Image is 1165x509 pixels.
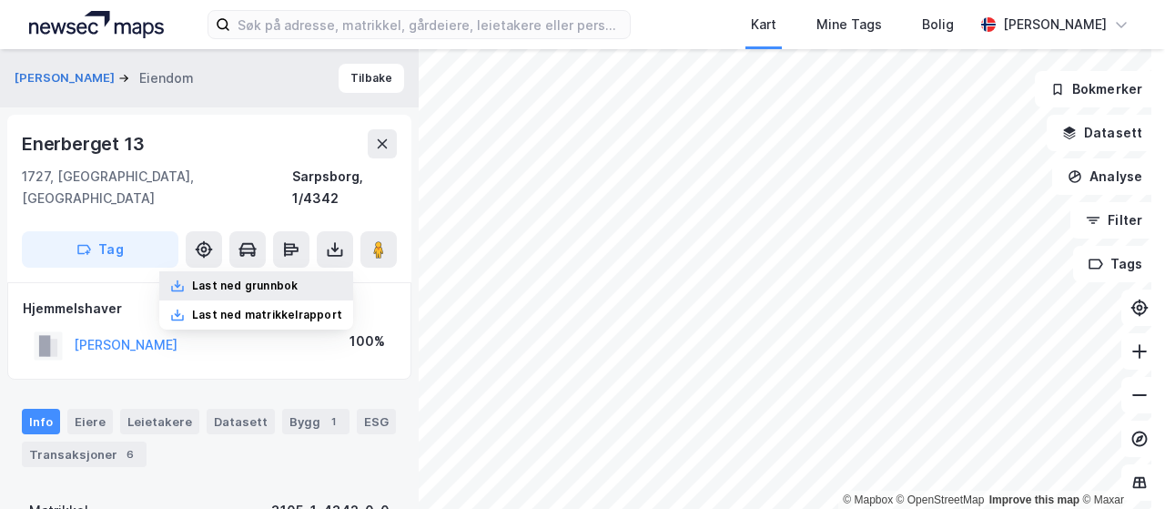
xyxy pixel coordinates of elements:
[751,14,776,36] div: Kart
[1074,422,1165,509] div: Kontrollprogram for chat
[349,331,385,352] div: 100%
[139,67,194,89] div: Eiendom
[1047,115,1158,151] button: Datasett
[22,166,292,209] div: 1727, [GEOGRAPHIC_DATA], [GEOGRAPHIC_DATA]
[1073,246,1158,282] button: Tags
[23,298,396,320] div: Hjemmelshaver
[120,409,199,434] div: Leietakere
[922,14,954,36] div: Bolig
[292,166,397,209] div: Sarpsborg, 1/4342
[29,11,164,38] img: logo.a4113a55bc3d86da70a041830d287a7e.svg
[843,494,893,506] a: Mapbox
[324,412,342,431] div: 1
[230,11,630,38] input: Søk på adresse, matrikkel, gårdeiere, leietakere eller personer
[22,409,60,434] div: Info
[1074,422,1165,509] iframe: Chat Widget
[15,69,118,87] button: [PERSON_NAME]
[22,129,147,158] div: Enerberget 13
[816,14,882,36] div: Mine Tags
[989,494,1079,506] a: Improve this map
[67,409,113,434] div: Eiere
[192,279,298,293] div: Last ned grunnbok
[121,445,139,463] div: 6
[282,409,349,434] div: Bygg
[339,64,404,93] button: Tilbake
[22,442,147,467] div: Transaksjoner
[22,231,178,268] button: Tag
[1003,14,1107,36] div: [PERSON_NAME]
[357,409,396,434] div: ESG
[897,494,985,506] a: OpenStreetMap
[1070,202,1158,239] button: Filter
[192,308,342,322] div: Last ned matrikkelrapport
[1052,158,1158,195] button: Analyse
[1035,71,1158,107] button: Bokmerker
[207,409,275,434] div: Datasett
